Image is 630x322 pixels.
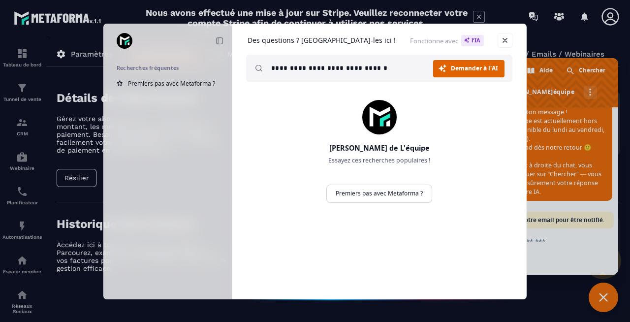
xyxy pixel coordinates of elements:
h1: Des questions ? [GEOGRAPHIC_DATA]-les ici ! [248,36,396,45]
span: l'IA [461,35,484,46]
span: Demander à l'AI [451,65,498,71]
span: Premiers pas avec Metaforma ? [128,79,215,88]
h2: [PERSON_NAME] de L'équipe [306,143,453,153]
h2: Recherches fréquentes [117,64,219,71]
a: Premiers pas avec Metaforma ? [326,185,432,203]
p: Essayez ces recherches populaires ! [306,156,453,165]
span: Fonctionne avec [410,35,484,46]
